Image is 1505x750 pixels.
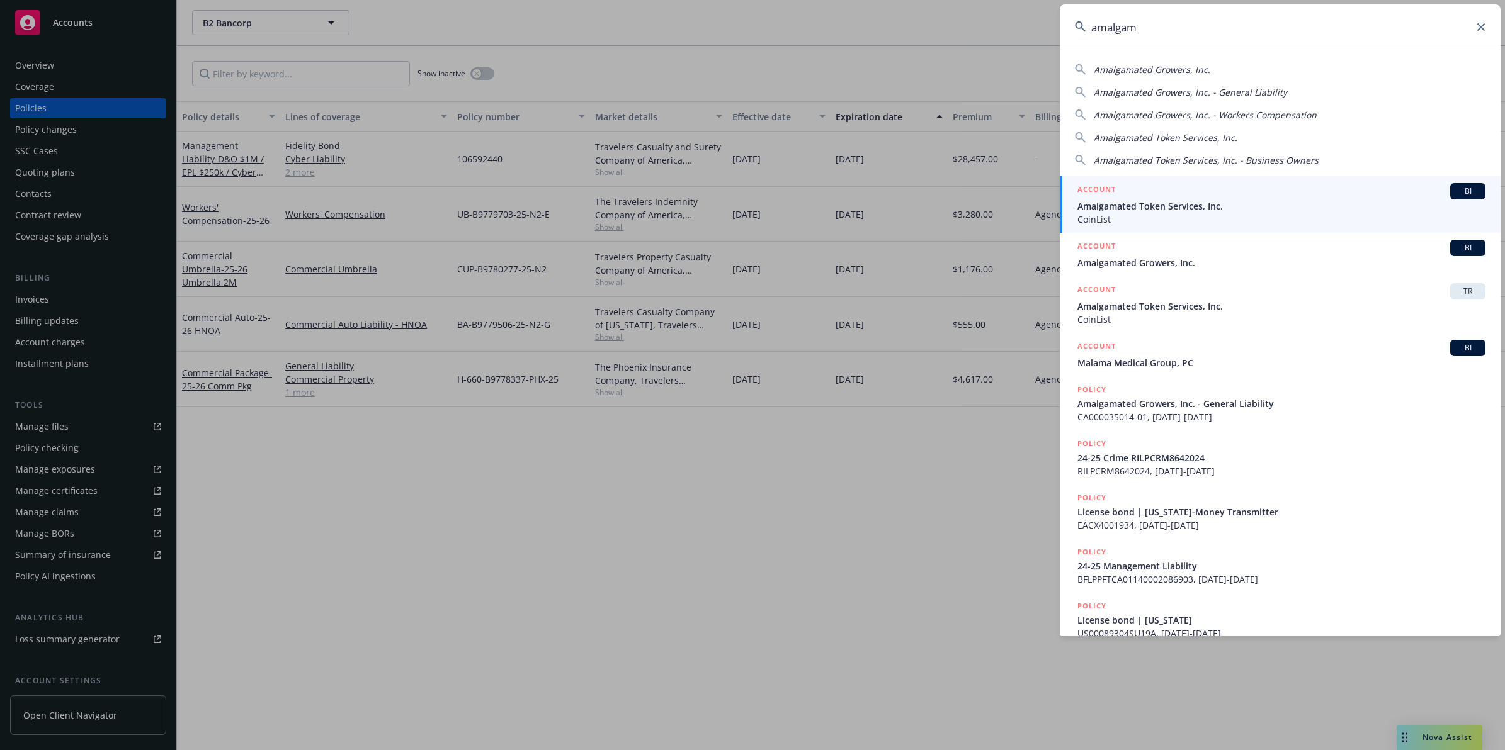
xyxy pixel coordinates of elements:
span: BI [1455,342,1480,354]
span: Amalgamated Growers, Inc. [1094,64,1210,76]
span: Amalgamated Token Services, Inc. [1077,299,1485,313]
span: CoinList [1077,213,1485,226]
span: Malama Medical Group, PC [1077,356,1485,369]
span: Amalgamated Token Services, Inc. [1077,199,1485,213]
span: BI [1455,242,1480,254]
span: TR [1455,286,1480,297]
a: POLICYAmalgamated Growers, Inc. - General LiabilityCA000035014-01, [DATE]-[DATE] [1060,376,1501,430]
span: BI [1455,186,1480,197]
h5: POLICY [1077,491,1106,504]
span: US00089304SU19A, [DATE]-[DATE] [1077,627,1485,640]
span: EACX4001934, [DATE]-[DATE] [1077,518,1485,532]
span: BFLPPFTCA01140002086903, [DATE]-[DATE] [1077,573,1485,586]
a: ACCOUNTBIAmalgamated Token Services, Inc.CoinList [1060,176,1501,233]
h5: ACCOUNT [1077,183,1116,198]
a: POLICY24-25 Management LiabilityBFLPPFTCA01140002086903, [DATE]-[DATE] [1060,539,1501,593]
a: ACCOUNTBIAmalgamated Growers, Inc. [1060,233,1501,276]
h5: POLICY [1077,546,1106,558]
span: CoinList [1077,313,1485,326]
h5: POLICY [1077,437,1106,450]
span: Amalgamated Growers, Inc. - Workers Compensation [1094,109,1317,121]
span: 24-25 Management Liability [1077,559,1485,573]
h5: POLICY [1077,383,1106,396]
h5: ACCOUNT [1077,240,1116,255]
span: Amalgamated Growers, Inc. [1077,256,1485,269]
h5: ACCOUNT [1077,340,1116,355]
span: 24-25 Crime RILPCRM8642024 [1077,451,1485,464]
span: RILPCRM8642024, [DATE]-[DATE] [1077,464,1485,478]
span: CA000035014-01, [DATE]-[DATE] [1077,410,1485,423]
a: ACCOUNTBIMalama Medical Group, PC [1060,333,1501,376]
a: POLICY24-25 Crime RILPCRM8642024RILPCRM8642024, [DATE]-[DATE] [1060,430,1501,484]
span: License bond | [US_STATE]-Money Transmitter [1077,505,1485,518]
h5: ACCOUNT [1077,283,1116,298]
span: License bond | [US_STATE] [1077,613,1485,627]
a: POLICYLicense bond | [US_STATE]-Money TransmitterEACX4001934, [DATE]-[DATE] [1060,484,1501,539]
a: POLICYLicense bond | [US_STATE]US00089304SU19A, [DATE]-[DATE] [1060,593,1501,647]
span: Amalgamated Token Services, Inc. [1094,132,1237,143]
span: Amalgamated Growers, Inc. - General Liability [1094,86,1287,98]
h5: POLICY [1077,600,1106,612]
input: Search... [1060,4,1501,50]
a: ACCOUNTTRAmalgamated Token Services, Inc.CoinList [1060,276,1501,333]
span: Amalgamated Token Services, Inc. - Business Owners [1094,154,1319,166]
span: Amalgamated Growers, Inc. - General Liability [1077,397,1485,410]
